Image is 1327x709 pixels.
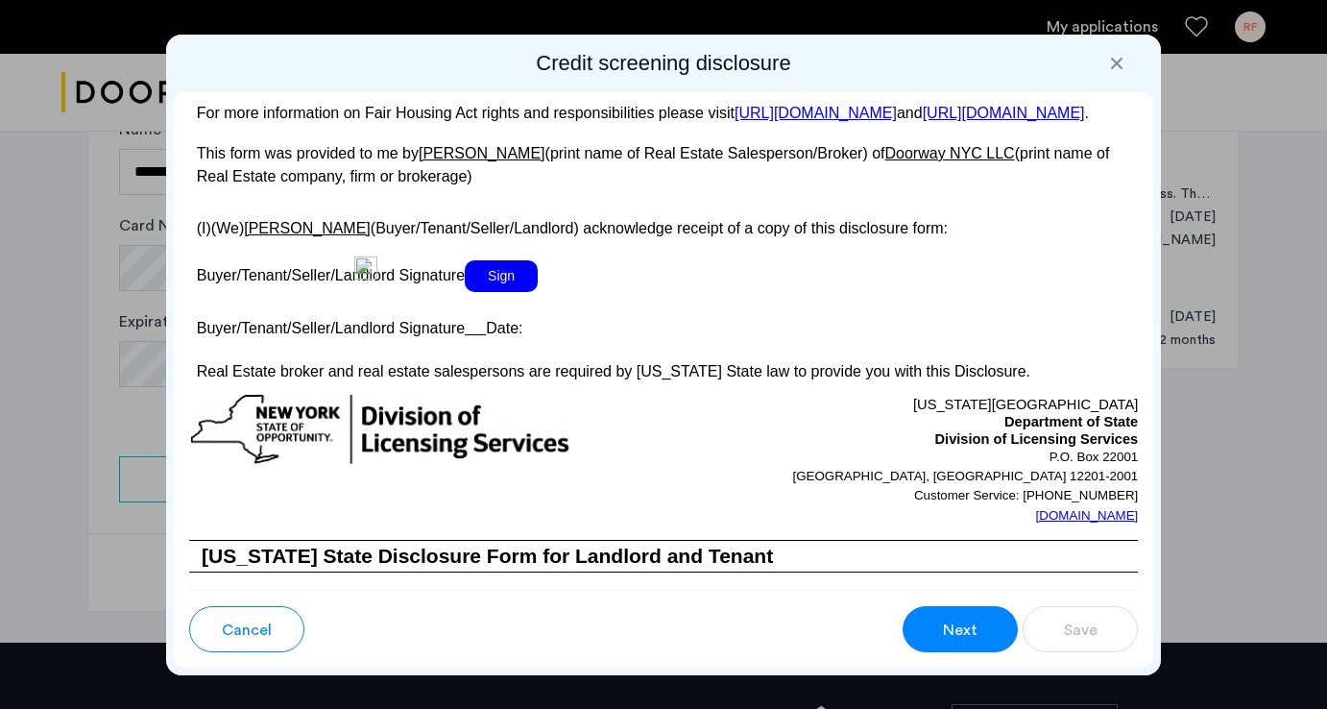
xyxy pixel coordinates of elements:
p: Department of State [663,414,1138,431]
span: Save [1064,619,1098,642]
p: Buyer/Tenant/Seller/Landlord Signature Date: [189,312,1139,340]
span: Buyer/Tenant/Seller/Landlord Signature [197,267,465,283]
span: Cancel [222,619,272,642]
p: Real Estate broker and real estate salespersons are required by [US_STATE] State law to provide y... [189,360,1139,383]
a: [URL][DOMAIN_NAME] [735,105,897,121]
p: (I)(We) (Buyer/Tenant/Seller/Landlord) acknowledge receipt of a copy of this disclosure form: [189,208,1139,240]
span: Sign [465,260,538,292]
p: Customer Service: [PHONE_NUMBER] [663,486,1138,505]
span: Next [943,619,977,642]
img: npw-badge-icon-locked.svg [354,257,377,280]
button: button [189,606,304,652]
button: button [903,606,1018,652]
u: [PERSON_NAME] [419,145,545,161]
button: button [1023,606,1138,652]
h3: [US_STATE] State Disclosure Form for Landlord and Tenant [189,540,1139,573]
p: This form was provided to me by (print name of Real Estate Salesperson/Broker) of (print name of ... [189,142,1139,188]
p: For more information on Fair Housing Act rights and responsibilities please visit and . [189,105,1139,121]
p: [GEOGRAPHIC_DATA], [GEOGRAPHIC_DATA] 12201-2001 [663,467,1138,486]
p: P.O. Box 22001 [663,448,1138,467]
a: [DOMAIN_NAME] [1036,506,1139,526]
h4: THIS IS NOT A CONTRACT [189,573,1139,610]
u: [PERSON_NAME] [244,220,371,236]
h2: Credit screening disclosure [174,50,1154,77]
p: Division of Licensing Services [663,431,1138,449]
a: [URL][DOMAIN_NAME] [923,105,1085,121]
p: [US_STATE][GEOGRAPHIC_DATA] [663,393,1138,414]
u: Doorway NYC LLC [885,145,1015,161]
img: new-york-logo.png [189,393,571,467]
